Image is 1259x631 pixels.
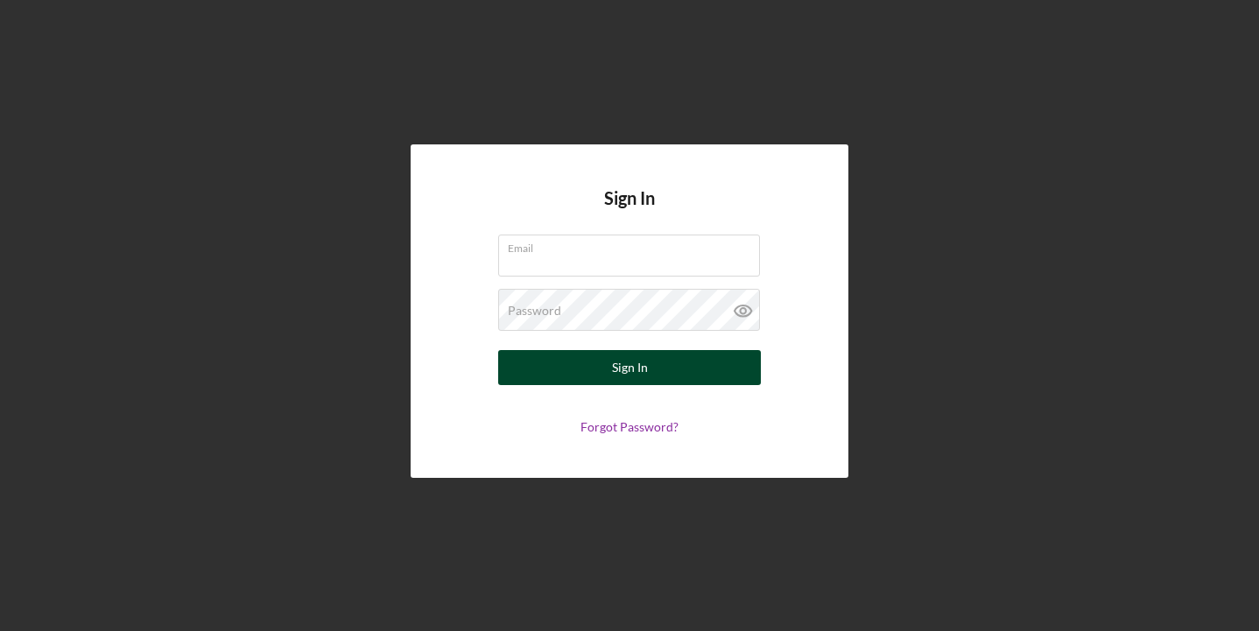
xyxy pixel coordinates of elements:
div: Sign In [612,350,648,385]
a: Forgot Password? [580,419,679,434]
h4: Sign In [604,188,655,235]
label: Password [508,304,561,318]
button: Sign In [498,350,761,385]
label: Email [508,235,760,255]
